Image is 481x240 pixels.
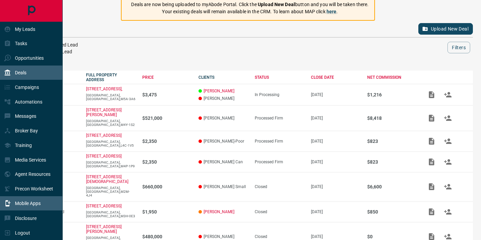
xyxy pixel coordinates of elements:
[258,2,295,7] strong: Upload New Deal
[423,209,440,214] span: Add / View Documents
[423,115,440,120] span: Add / View Documents
[367,209,417,215] p: $850
[86,174,128,184] a: [STREET_ADDRESS][DEMOGRAPHIC_DATA]
[198,160,248,164] p: [PERSON_NAME] Can
[311,184,360,189] p: [DATE]
[198,75,248,80] div: CLIENTS
[447,42,470,53] button: Filters
[255,139,304,144] div: Processed Firm
[86,87,122,91] a: [STREET_ADDRESS],
[198,184,248,189] p: [PERSON_NAME] Small
[423,92,440,97] span: Add / View Documents
[198,96,248,101] p: [PERSON_NAME]
[86,186,135,197] p: [GEOGRAPHIC_DATA],[GEOGRAPHIC_DATA],M2M-4J4
[142,139,192,144] p: $2,350
[327,9,337,14] a: here
[423,184,440,189] span: Add / View Documents
[142,159,192,165] p: $2,350
[311,234,360,239] p: [DATE]
[311,160,360,164] p: [DATE]
[131,1,369,8] p: Deals are now being uploaded to myAbode Portal. Click the button and you will be taken there.
[367,234,417,239] p: $0
[86,93,135,101] p: [GEOGRAPHIC_DATA],[GEOGRAPHIC_DATA],M5A-3A6
[86,210,135,218] p: [GEOGRAPHIC_DATA],[GEOGRAPHIC_DATA],M3H-0E3
[131,8,369,15] p: Your existing deals will remain available in the CRM. To learn about MAP click .
[86,154,122,159] a: [STREET_ADDRESS]
[142,115,192,121] p: $521,000
[440,139,456,143] span: Match Clients
[142,234,192,239] p: $480,000
[311,209,360,214] p: [DATE]
[86,108,122,117] a: [STREET_ADDRESS][PERSON_NAME]
[255,116,304,121] div: Processed Firm
[198,139,248,144] p: [PERSON_NAME]-Poor
[440,184,456,189] span: Match Clients
[86,204,122,208] a: [STREET_ADDRESS]
[255,75,304,80] div: STATUS
[86,140,135,147] p: [GEOGRAPHIC_DATA],[GEOGRAPHIC_DATA],L4C-1V5
[255,92,304,97] div: In Processing
[440,234,456,239] span: Match Clients
[423,139,440,143] span: Add / View Documents
[142,184,192,189] p: $660,000
[86,161,135,168] p: [GEOGRAPHIC_DATA],[GEOGRAPHIC_DATA],M4P-1P9
[367,184,417,189] p: $6,600
[367,115,417,121] p: $8,418
[367,75,417,80] div: NET COMMISSION
[198,116,248,121] p: [PERSON_NAME]
[142,209,192,215] p: $1,950
[367,139,417,144] p: $823
[86,73,135,82] div: FULL PROPERTY ADDRESS
[311,139,360,144] p: [DATE]
[255,184,304,189] div: Closed
[255,160,304,164] div: Processed Firm
[367,159,417,165] p: $823
[255,209,304,214] div: Closed
[423,234,440,239] span: Add / View Documents
[204,209,234,214] a: [PERSON_NAME]
[86,224,122,234] a: [STREET_ADDRESS][PERSON_NAME]
[255,234,304,239] div: Closed
[198,234,248,239] p: [PERSON_NAME]
[418,23,473,35] button: Upload New Deal
[86,119,135,127] p: [GEOGRAPHIC_DATA],[GEOGRAPHIC_DATA],M4Y-1S2
[142,92,192,97] p: $3,475
[311,116,360,121] p: [DATE]
[204,89,234,93] a: [PERSON_NAME]
[142,75,192,80] div: PRICE
[440,115,456,120] span: Match Clients
[423,159,440,164] span: Add / View Documents
[367,92,417,97] p: $1,216
[86,133,122,138] a: [STREET_ADDRESS]
[311,75,360,80] div: CLOSE DATE
[440,92,456,97] span: Match Clients
[440,159,456,164] span: Match Clients
[311,92,360,97] p: [DATE]
[440,209,456,214] span: Match Clients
